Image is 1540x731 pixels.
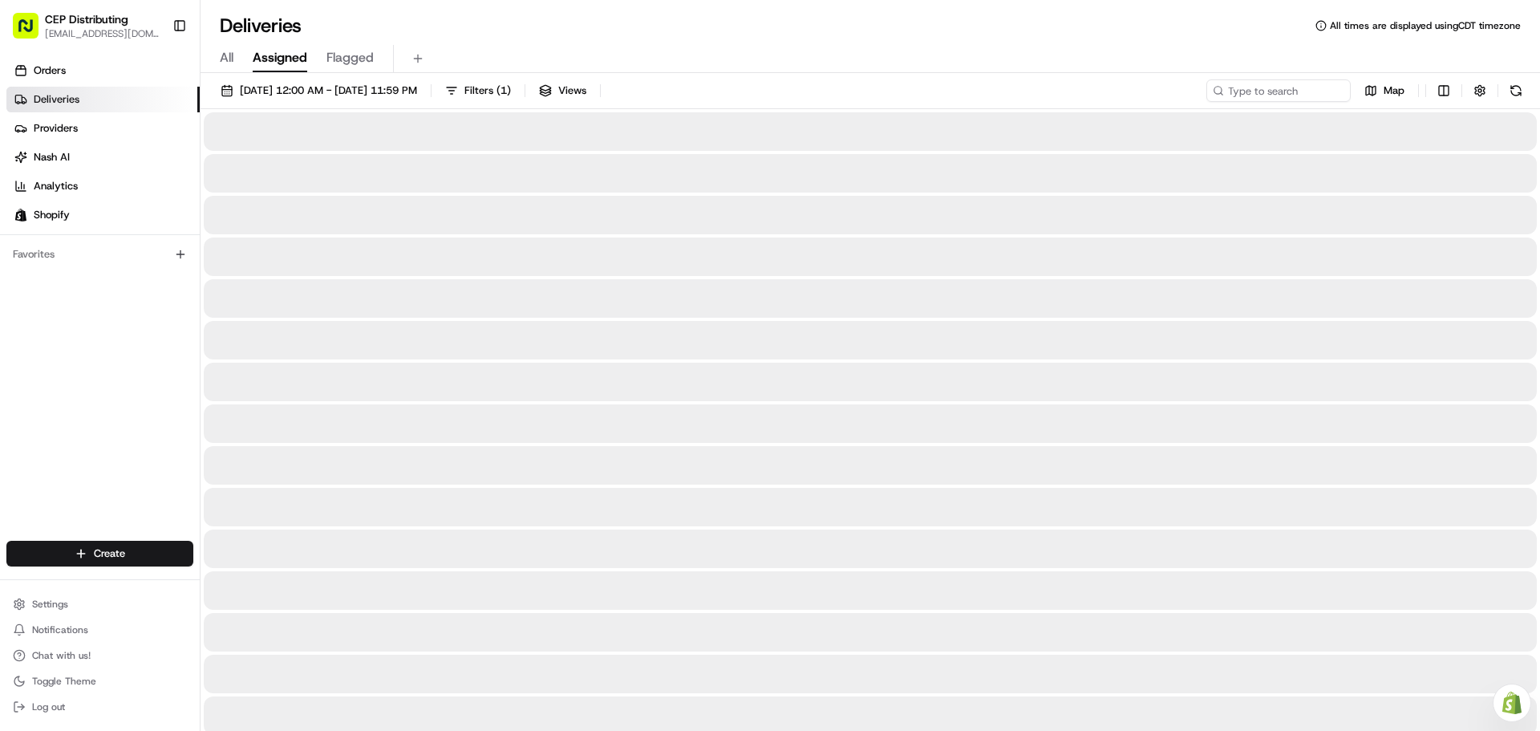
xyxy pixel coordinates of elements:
[6,144,200,170] a: Nash AI
[6,696,193,718] button: Log out
[496,83,511,98] span: ( 1 )
[6,644,193,667] button: Chat with us!
[6,58,200,83] a: Orders
[1330,19,1521,32] span: All times are displayed using CDT timezone
[6,619,193,641] button: Notifications
[213,79,424,102] button: [DATE] 12:00 AM - [DATE] 11:59 PM
[6,173,200,199] a: Analytics
[32,623,88,636] span: Notifications
[34,63,66,78] span: Orders
[1505,79,1527,102] button: Refresh
[94,546,125,561] span: Create
[1384,83,1404,98] span: Map
[34,208,70,222] span: Shopify
[6,87,200,112] a: Deliveries
[240,83,417,98] span: [DATE] 12:00 AM - [DATE] 11:59 PM
[6,242,193,267] div: Favorites
[34,121,78,136] span: Providers
[464,83,511,98] span: Filters
[34,150,70,164] span: Nash AI
[532,79,594,102] button: Views
[32,675,96,688] span: Toggle Theme
[45,11,128,27] button: CEP Distributing
[6,116,200,141] a: Providers
[34,92,79,107] span: Deliveries
[220,13,302,39] h1: Deliveries
[253,48,307,67] span: Assigned
[32,598,68,611] span: Settings
[6,202,200,228] a: Shopify
[45,27,160,40] button: [EMAIL_ADDRESS][DOMAIN_NAME]
[438,79,518,102] button: Filters(1)
[1206,79,1351,102] input: Type to search
[220,48,233,67] span: All
[558,83,586,98] span: Views
[32,649,91,662] span: Chat with us!
[326,48,374,67] span: Flagged
[34,179,78,193] span: Analytics
[6,670,193,692] button: Toggle Theme
[1357,79,1412,102] button: Map
[6,6,166,45] button: CEP Distributing[EMAIL_ADDRESS][DOMAIN_NAME]
[14,209,27,221] img: Shopify logo
[32,701,65,713] span: Log out
[6,593,193,615] button: Settings
[6,541,193,567] button: Create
